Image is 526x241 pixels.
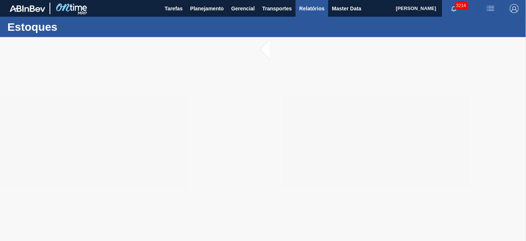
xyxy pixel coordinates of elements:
[486,4,495,13] img: userActions
[299,4,324,13] span: Relatórios
[165,4,183,13] span: Tarefas
[442,3,466,14] button: Notificações
[190,4,224,13] span: Planejamento
[262,4,292,13] span: Transportes
[231,4,255,13] span: Gerencial
[7,23,139,31] h1: Estoques
[10,5,45,12] img: TNhmsLtSVTkK8tSr43FrP2fwEKptu5GPRR3wAAAABJRU5ErkJggg==
[510,4,519,13] img: Logout
[332,4,361,13] span: Master Data
[455,1,468,10] span: 3214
